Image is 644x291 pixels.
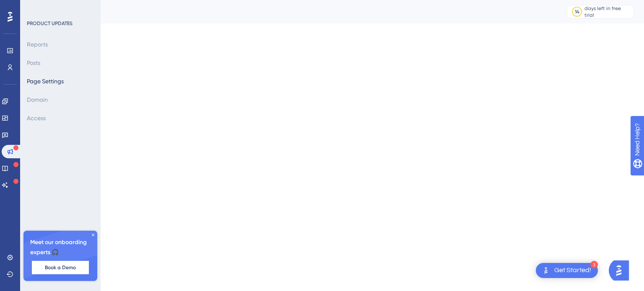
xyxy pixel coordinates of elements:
[45,264,76,271] span: Book a Demo
[590,261,598,268] div: 3
[27,74,64,89] button: Page Settings
[554,266,591,275] div: Get Started!
[541,265,551,276] img: launcher-image-alternative-text
[584,5,631,18] div: days left in free trial
[27,37,48,52] button: Reports
[536,263,598,278] div: Open Get Started! checklist, remaining modules: 3
[609,258,634,283] iframe: UserGuiding AI Assistant Launcher
[575,8,579,15] div: 14
[32,261,89,274] button: Book a Demo
[27,111,46,126] button: Access
[20,2,52,12] span: Need Help?
[30,237,91,258] span: Meet our onboarding experts 🎧
[27,20,73,27] div: PRODUCT UPDATES
[27,92,48,107] button: Domain
[27,55,40,70] button: Posts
